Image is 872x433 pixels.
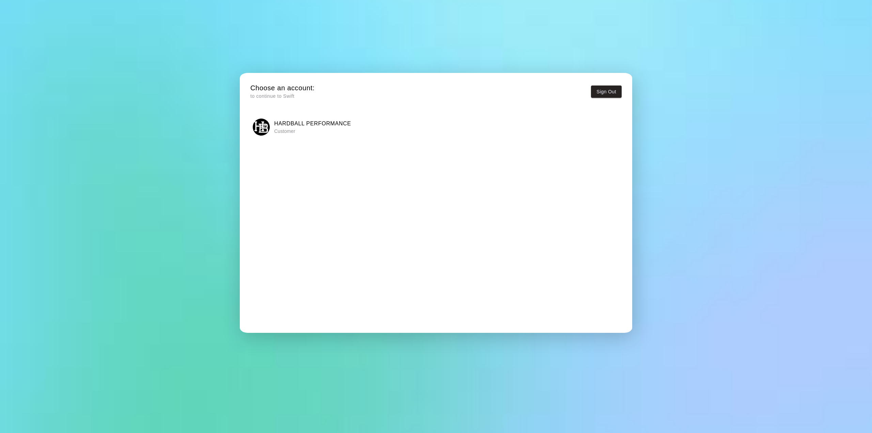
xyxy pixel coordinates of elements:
button: Sign Out [591,86,622,98]
h5: Choose an account: [250,83,315,93]
img: HARDBALL PERFORMANCE [253,119,270,136]
p: Customer [274,128,351,135]
button: HARDBALL PERFORMANCEHARDBALL PERFORMANCE Customer [250,116,622,138]
p: to continue to Swift [250,93,315,100]
h6: HARDBALL PERFORMANCE [274,119,351,128]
